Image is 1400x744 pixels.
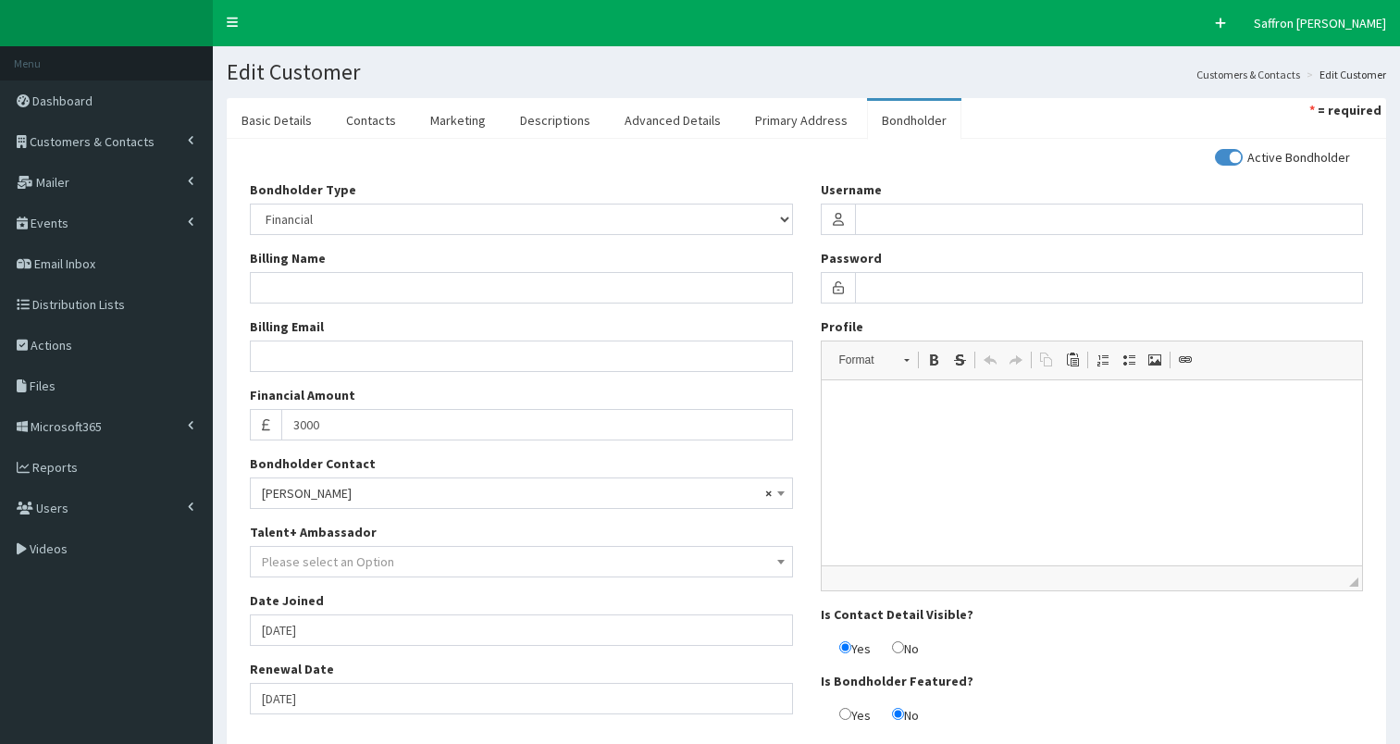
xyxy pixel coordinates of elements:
[821,249,882,267] label: Password
[1349,577,1358,587] span: Drag to resize
[331,101,411,140] a: Contacts
[821,605,973,624] label: Is Contact Detail Visible?
[262,480,781,506] span: Chloe Tate
[1003,348,1029,372] a: Redo (Ctrl+Y)
[250,180,356,199] label: Bondholder Type
[1059,348,1085,372] a: Paste (Ctrl+V)
[32,296,125,313] span: Distribution Lists
[505,101,605,140] a: Descriptions
[250,454,376,473] label: Bondholder Contact
[31,215,68,231] span: Events
[250,249,326,267] label: Billing Name
[250,523,377,541] label: Talent+ Ambassador
[1215,151,1350,164] label: Active Bondholder
[250,660,334,678] label: Renewal Date
[1254,15,1386,31] span: Saffron [PERSON_NAME]
[36,500,68,516] span: Users
[821,672,973,690] label: Is Bondholder Featured?
[227,60,1386,84] h1: Edit Customer
[839,708,851,720] input: Yes
[1090,348,1116,372] a: Insert/Remove Numbered List
[32,93,93,109] span: Dashboard
[829,347,919,373] a: Format
[31,337,72,353] span: Actions
[821,704,871,725] label: Yes
[821,317,863,336] label: Profile
[415,101,501,140] a: Marketing
[867,101,961,140] a: Bondholder
[765,480,772,506] span: ×
[892,708,904,720] input: No
[1196,67,1300,82] a: Customers & Contacts
[740,101,862,140] a: Primary Address
[610,101,736,140] a: Advanced Details
[250,317,324,336] label: Billing Email
[830,348,895,372] span: Format
[1172,348,1198,372] a: Link (Ctrl+L)
[32,459,78,476] span: Reports
[36,174,69,191] span: Mailer
[30,133,155,150] span: Customers & Contacts
[227,101,327,140] a: Basic Details
[30,378,56,394] span: Files
[873,638,919,658] label: No
[921,348,947,372] a: Bold (Ctrl+B)
[34,255,95,272] span: Email Inbox
[873,704,919,725] label: No
[1318,102,1381,118] strong: = required
[250,477,793,509] span: Chloe Tate
[839,641,851,653] input: Yes
[1034,348,1059,372] a: Copy (Ctrl+C)
[977,348,1003,372] a: Undo (Ctrl+Z)
[947,348,973,372] a: Strike Through
[821,638,871,658] label: Yes
[822,380,1363,565] iframe: Rich Text Editor, profile
[1302,67,1386,82] li: Edit Customer
[250,591,324,610] label: Date Joined
[250,386,355,404] label: Financial Amount
[30,540,68,557] span: Videos
[31,418,102,435] span: Microsoft365
[1142,348,1168,372] a: Image
[1116,348,1142,372] a: Insert/Remove Bulleted List
[892,641,904,653] input: No
[262,553,394,570] span: Please select an Option
[821,180,882,199] label: Username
